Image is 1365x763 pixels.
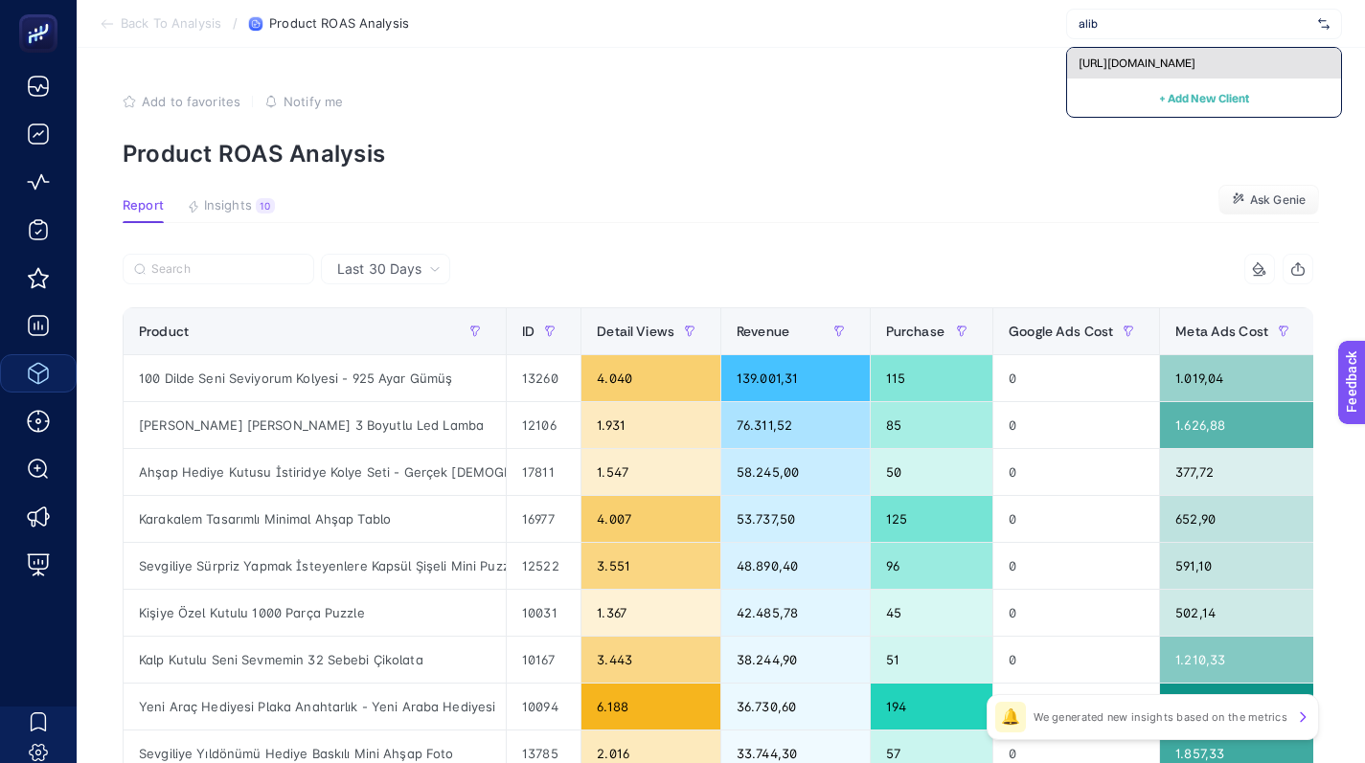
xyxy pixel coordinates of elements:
div: 0 [993,496,1159,542]
div: 12106 [507,402,580,448]
div: 1.210,33 [1160,637,1314,683]
span: Notify me [284,94,343,109]
button: Add to favorites [123,94,240,109]
span: Product [139,324,189,339]
div: 45 [871,590,992,636]
div: 115 [871,355,992,401]
button: + Add New Client [1159,86,1249,109]
div: 48.890,40 [721,543,870,589]
div: 2.348,37 [1160,684,1314,729]
span: Report [123,198,164,213]
div: 42.485,78 [721,590,870,636]
div: Sevgiliye Sürpriz Yapmak İsteyenlere Kapsül Şişeli Mini Puzzle [124,543,506,589]
div: 4.007 [581,496,720,542]
div: 591,10 [1160,543,1314,589]
span: Last 30 Days [337,259,421,279]
div: 125 [871,496,992,542]
span: [URL][DOMAIN_NAME] [1079,56,1195,71]
p: We generated new insights based on the metrics [1034,709,1287,725]
div: 50 [871,449,992,495]
span: Back To Analysis [121,16,221,32]
div: 4.040 [581,355,720,401]
div: 76.311,52 [721,402,870,448]
div: 3.551 [581,543,720,589]
span: Detail Views [597,324,674,339]
div: 100 Dilde Seni Seviyorum Kolyesi - 925 Ayar Gümüş [124,355,506,401]
div: 51 [871,637,992,683]
img: svg%3e [1318,14,1330,34]
div: 194 [871,684,992,729]
div: 652,90 [1160,496,1314,542]
div: 10031 [507,590,580,636]
p: Product ROAS Analysis [123,140,1319,168]
div: 53.737,50 [721,496,870,542]
div: Yeni Araç Hediyesi Plaka Anahtarlık - Yeni Araba Hediyesi [124,684,506,729]
div: Kalp Kutulu Seni Sevmemin 32 Sebebi Çikolata [124,637,506,683]
div: 0 [993,637,1159,683]
input: Search [151,262,303,277]
div: 17811 [507,449,580,495]
div: 96 [871,543,992,589]
input: My Account [1079,16,1310,32]
span: Google Ads Cost [1009,324,1113,339]
span: / [233,15,238,31]
div: 85 [871,402,992,448]
span: Feedback [11,6,73,21]
div: 6.188 [581,684,720,729]
div: 0 [993,402,1159,448]
div: Ahşap Hediye Kutusu İstiridye Kolye Seti - Gerçek [DEMOGRAPHIC_DATA] Kolye [124,449,506,495]
div: 0 [993,543,1159,589]
div: 36.730,60 [721,684,870,729]
div: 1.019,04 [1160,355,1314,401]
span: Insights [204,198,252,213]
div: 🔔 [995,702,1026,732]
div: 0 [993,355,1159,401]
span: Purchase [886,324,944,339]
div: 38.244,90 [721,637,870,683]
div: 502,14 [1160,590,1314,636]
div: 1.547 [581,449,720,495]
div: 10167 [507,637,580,683]
span: Ask Genie [1250,192,1306,208]
span: + Add New Client [1159,91,1249,105]
button: Notify me [264,94,343,109]
span: Add to favorites [142,94,240,109]
div: 377,72 [1160,449,1314,495]
div: 0 [993,449,1159,495]
div: 12522 [507,543,580,589]
div: Karakalem Tasarımlı Minimal Ahşap Tablo [124,496,506,542]
div: 10 [256,198,275,213]
div: 1.931 [581,402,720,448]
div: 1.626,88 [1160,402,1314,448]
span: Meta Ads Cost [1175,324,1268,339]
span: Product ROAS Analysis [269,16,409,32]
span: ID [522,324,535,339]
div: 0 [993,590,1159,636]
div: 3.443 [581,637,720,683]
button: Ask Genie [1218,185,1319,215]
div: 10094 [507,684,580,729]
div: 16977 [507,496,580,542]
div: Kişiye Özel Kutulu 1000 Parça Puzzle [124,590,506,636]
div: 0 [993,684,1159,729]
div: [PERSON_NAME] [PERSON_NAME] 3 Boyutlu Led Lamba [124,402,506,448]
div: 58.245,00 [721,449,870,495]
span: Revenue [737,324,789,339]
div: 13260 [507,355,580,401]
div: 139.001,31 [721,355,870,401]
div: 1.367 [581,590,720,636]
